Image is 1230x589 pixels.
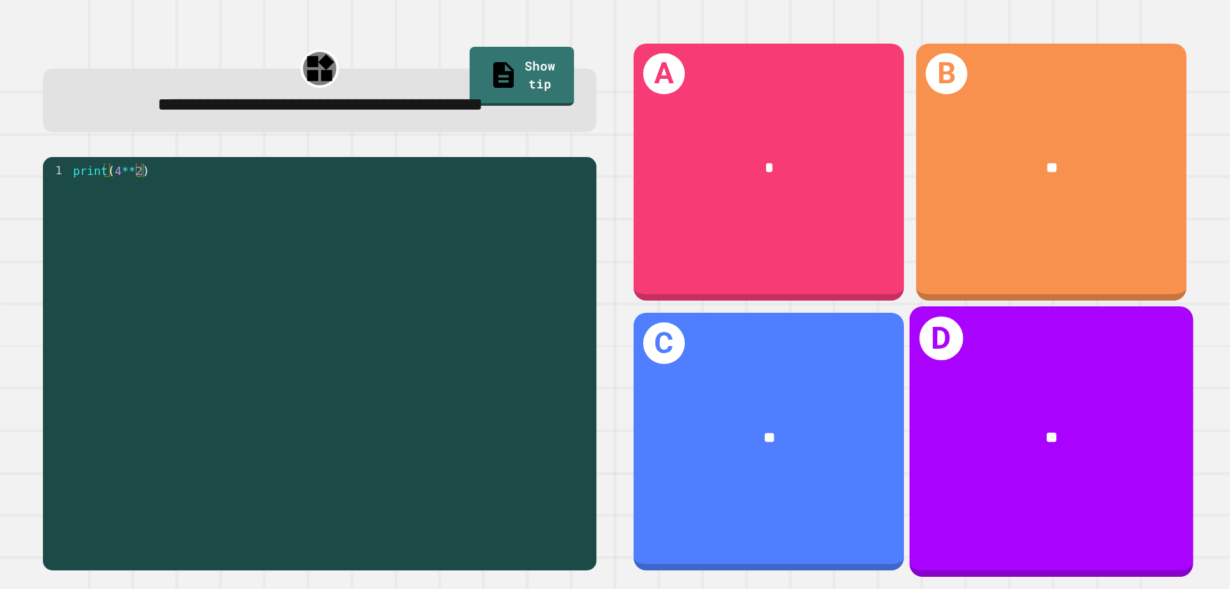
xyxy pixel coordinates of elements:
[920,317,963,360] h1: D
[643,322,685,364] h1: C
[43,163,70,178] div: 1
[470,47,574,106] a: Show tip
[926,53,967,95] h1: B
[643,53,685,95] h1: A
